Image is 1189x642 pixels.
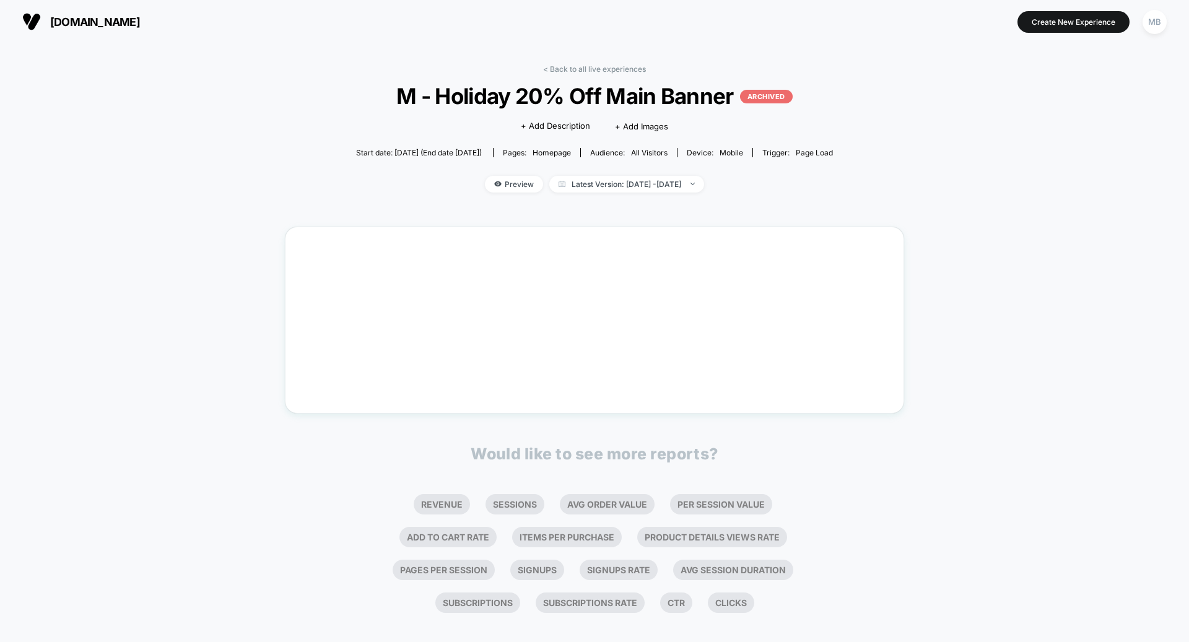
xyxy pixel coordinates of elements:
[22,12,41,31] img: Visually logo
[533,148,571,157] span: homepage
[521,120,590,132] span: + Add Description
[50,15,140,28] span: [DOMAIN_NAME]
[590,148,668,157] div: Audience:
[510,560,564,580] li: Signups
[580,560,658,580] li: Signups Rate
[486,494,544,514] li: Sessions
[677,148,752,157] span: Device:
[485,176,543,193] span: Preview
[708,592,754,613] li: Clicks
[1017,11,1130,33] button: Create New Experience
[796,148,833,157] span: Page Load
[536,592,645,613] li: Subscriptions Rate
[19,12,144,32] button: [DOMAIN_NAME]
[740,90,793,103] p: ARCHIVED
[637,527,787,547] li: Product Details Views Rate
[543,64,646,74] a: < Back to all live experiences
[1139,9,1170,35] button: MB
[670,494,772,514] li: Per Session Value
[615,121,668,131] span: + Add Images
[435,592,520,613] li: Subscriptions
[471,445,718,463] p: Would like to see more reports?
[1143,10,1167,34] div: MB
[720,148,743,157] span: mobile
[560,494,655,514] li: Avg Order Value
[380,83,809,109] span: M - Holiday 20% Off Main Banner
[356,148,482,157] span: Start date: [DATE] (End date [DATE])
[660,592,692,613] li: Ctr
[559,181,565,187] img: calendar
[512,527,622,547] li: Items Per Purchase
[762,148,833,157] div: Trigger:
[414,494,470,514] li: Revenue
[673,560,793,580] li: Avg Session Duration
[503,148,571,157] div: Pages:
[549,176,704,193] span: Latest Version: [DATE] - [DATE]
[690,183,695,185] img: end
[631,148,668,157] span: All Visitors
[393,560,495,580] li: Pages Per Session
[399,527,497,547] li: Add To Cart Rate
